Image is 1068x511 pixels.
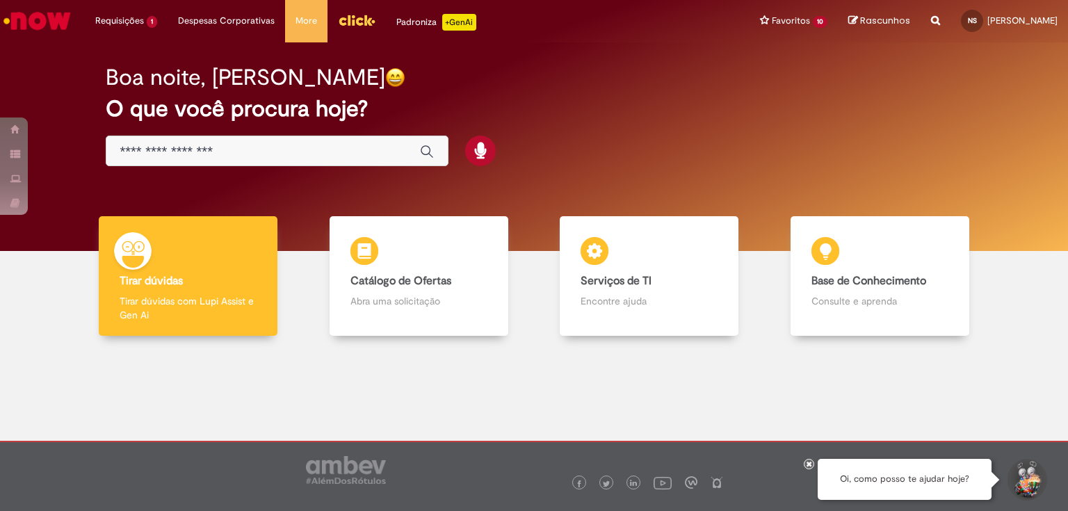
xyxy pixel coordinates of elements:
img: happy-face.png [385,67,405,88]
img: logo_footer_twitter.png [603,480,610,487]
span: Despesas Corporativas [178,14,275,28]
span: 10 [813,16,827,28]
p: +GenAi [442,14,476,31]
button: Iniciar Conversa de Suporte [1005,459,1047,501]
p: Consulte e aprenda [811,294,948,308]
span: More [296,14,317,28]
span: Rascunhos [860,14,910,27]
h2: Boa noite, [PERSON_NAME] [106,65,385,90]
b: Serviços de TI [581,274,652,288]
span: NS [968,16,977,25]
div: Oi, como posso te ajudar hoje? [818,459,992,500]
span: Requisições [95,14,144,28]
div: Padroniza [396,14,476,31]
img: logo_footer_ambev_rotulo_gray.png [306,456,386,484]
p: Tirar dúvidas com Lupi Assist e Gen Ai [120,294,257,322]
img: ServiceNow [1,7,73,35]
a: Catálogo de Ofertas Abra uma solicitação [304,216,535,336]
b: Catálogo de Ofertas [350,274,451,288]
b: Tirar dúvidas [120,274,183,288]
img: logo_footer_facebook.png [576,480,583,487]
a: Rascunhos [848,15,910,28]
img: logo_footer_workplace.png [685,476,697,489]
p: Encontre ajuda [581,294,718,308]
span: Favoritos [772,14,810,28]
span: 1 [147,16,157,28]
a: Serviços de TI Encontre ajuda [534,216,765,336]
img: click_logo_yellow_360x200.png [338,10,375,31]
img: logo_footer_linkedin.png [630,480,637,488]
img: logo_footer_naosei.png [711,476,723,489]
a: Tirar dúvidas Tirar dúvidas com Lupi Assist e Gen Ai [73,216,304,336]
h2: O que você procura hoje? [106,97,963,121]
img: logo_footer_youtube.png [654,473,672,492]
a: Base de Conhecimento Consulte e aprenda [765,216,996,336]
p: Abra uma solicitação [350,294,487,308]
b: Base de Conhecimento [811,274,926,288]
span: [PERSON_NAME] [987,15,1058,26]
